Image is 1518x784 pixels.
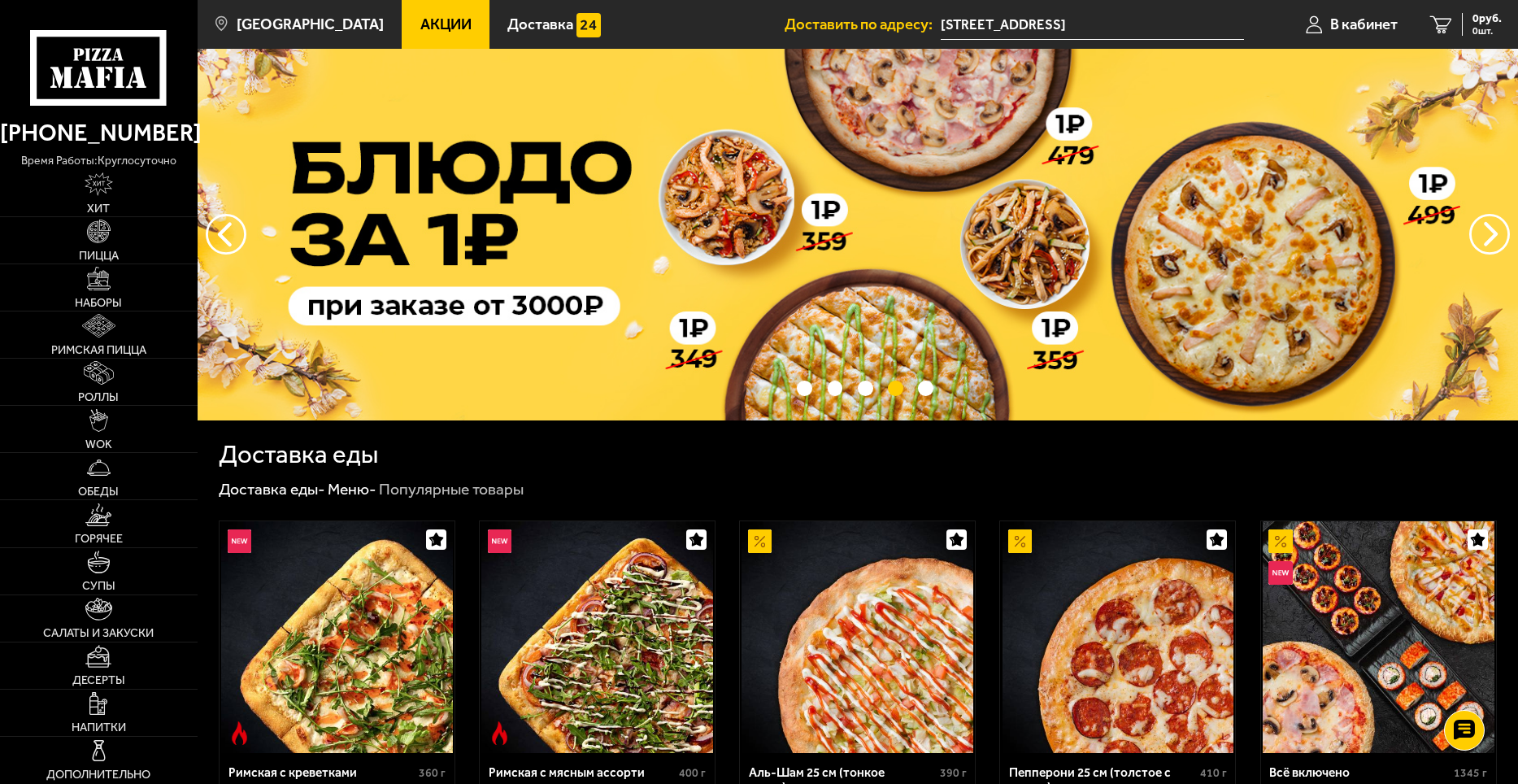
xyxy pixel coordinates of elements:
[1472,26,1502,36] span: 0 шт.
[82,580,115,591] span: Супы
[576,13,600,37] img: 15daf4d41897b9f0e9f617042186c801.svg
[75,297,122,308] span: Наборы
[1469,214,1510,255] button: предыдущий
[1261,521,1496,753] a: АкционныйНовинкаВсё включено
[941,10,1244,40] input: Ваш адрес доставки
[1472,13,1502,24] span: 0 руб.
[419,766,446,780] span: 360 г
[748,529,772,553] img: Акционный
[420,17,472,33] span: Акции
[219,480,325,499] a: Доставка еды-
[87,203,110,214] span: Хит
[379,479,524,499] div: Популярные товары
[940,766,967,780] span: 390 г
[220,521,455,753] a: НовинкаОстрое блюдоРимская с креветками
[228,529,251,553] img: Новинка
[797,381,812,396] button: точки переключения
[228,721,251,745] img: Острое блюдо
[828,381,843,396] button: точки переключения
[46,769,150,780] span: Дополнительно
[1268,561,1292,585] img: Новинка
[1200,766,1227,780] span: 410 г
[480,521,715,753] a: НовинкаОстрое блюдоРимская с мясным ассорти
[1263,521,1494,753] img: Всё включено
[1003,521,1234,753] img: Пепперони 25 см (толстое с сыром)
[206,214,246,255] button: следующий
[785,17,941,33] span: Доставить по адресу:
[72,721,126,733] span: Напитки
[858,381,873,396] button: точки переключения
[328,480,376,499] a: Меню-
[237,17,384,33] span: [GEOGRAPHIC_DATA]
[228,765,415,781] div: Римская с креветками
[489,765,676,781] div: Римская с мясным ассорти
[488,529,511,553] img: Новинка
[679,766,706,780] span: 400 г
[221,521,453,753] img: Римская с креветками
[481,521,713,753] img: Римская с мясным ассорти
[918,381,933,396] button: точки переключения
[507,17,573,33] span: Доставка
[1008,529,1032,553] img: Акционный
[78,391,119,403] span: Роллы
[43,627,154,638] span: Салаты и закуски
[742,521,973,753] img: Аль-Шам 25 см (тонкое тесто)
[72,674,125,686] span: Десерты
[1000,521,1235,753] a: АкционныйПепперони 25 см (толстое с сыром)
[740,521,975,753] a: АкционныйАль-Шам 25 см (тонкое тесто)
[85,438,112,450] span: WOK
[1330,17,1398,33] span: В кабинет
[79,250,119,261] span: Пицца
[888,381,903,396] button: точки переключения
[219,442,378,467] h1: Доставка еды
[1268,529,1292,553] img: Акционный
[941,10,1244,40] span: улица Карпинского, 31к3
[488,721,511,745] img: Острое блюдо
[1454,766,1487,780] span: 1345 г
[1269,765,1450,781] div: Всё включено
[75,533,123,544] span: Горячее
[51,344,146,355] span: Римская пицца
[78,486,119,497] span: Обеды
